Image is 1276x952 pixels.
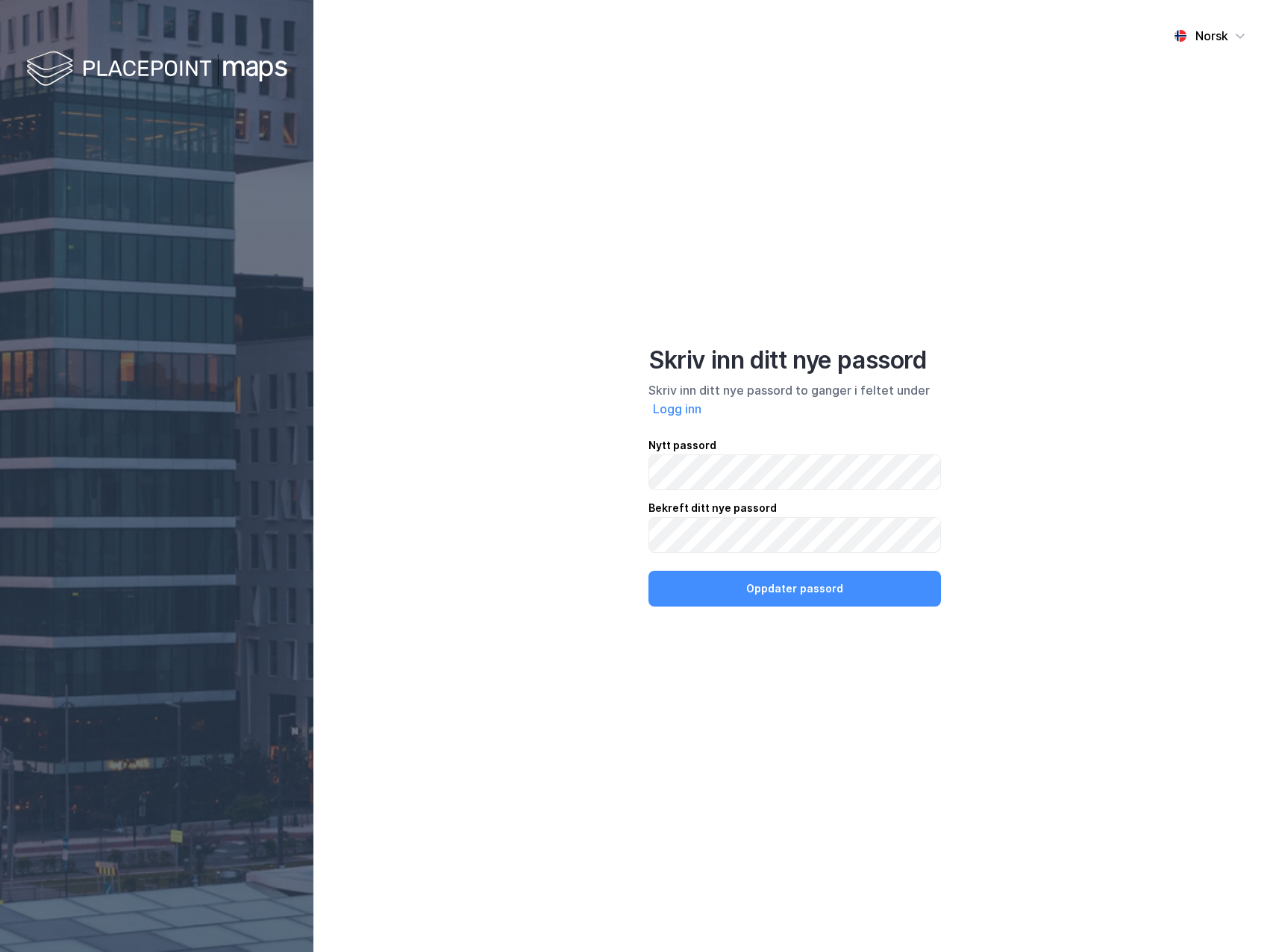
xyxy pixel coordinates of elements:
[1195,27,1228,45] div: Norsk
[1201,880,1276,952] iframe: Chat Widget
[26,48,287,92] img: logo-white.f07954bde2210d2a523dddb988cd2aa7.svg
[648,399,706,419] button: Logg inn
[648,499,941,517] div: Bekreft ditt nye passord
[648,381,941,419] div: Skriv inn ditt nye passord to ganger i feltet under
[648,436,941,454] div: Nytt passord
[648,345,941,375] div: Skriv inn ditt nye passord
[648,571,941,607] button: Oppdater passord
